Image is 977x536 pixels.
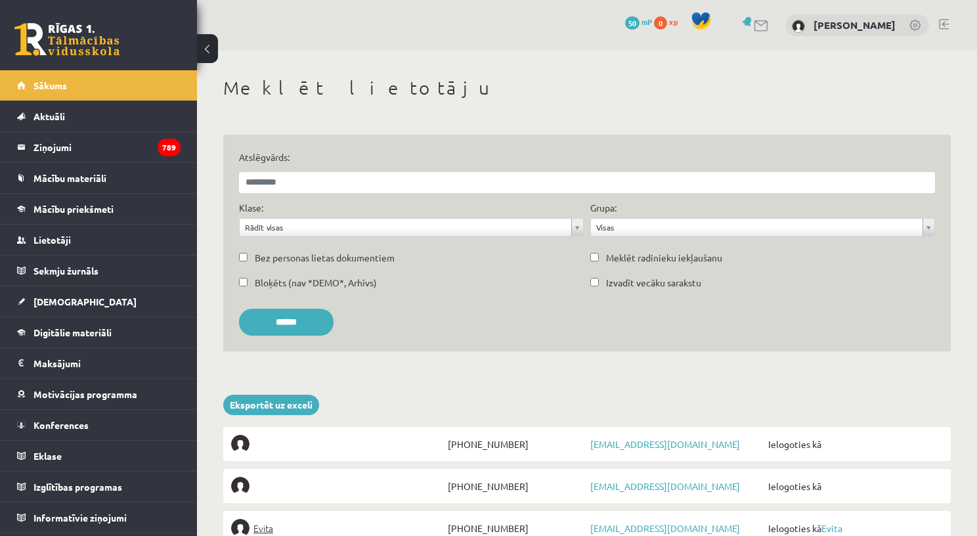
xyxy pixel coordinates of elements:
span: [PHONE_NUMBER] [445,435,587,453]
label: Bloķēts (nav *DEMO*, Arhīvs) [255,276,377,290]
span: Konferences [33,419,89,431]
span: Izglītības programas [33,481,122,493]
a: Digitālie materiāli [17,317,181,347]
span: Visas [596,219,917,236]
a: Rīgas 1. Tālmācības vidusskola [14,23,119,56]
a: [EMAIL_ADDRESS][DOMAIN_NAME] [590,438,740,450]
span: Sākums [33,79,67,91]
label: Izvadīt vecāku sarakstu [606,276,701,290]
span: Lietotāji [33,234,71,246]
a: Maksājumi [17,348,181,378]
h1: Meklēt lietotāju [223,77,951,99]
a: Visas [591,219,934,236]
span: Informatīvie ziņojumi [33,512,127,524]
a: [EMAIL_ADDRESS][DOMAIN_NAME] [590,480,740,492]
label: Atslēgvārds: [239,150,935,164]
legend: Ziņojumi [33,132,181,162]
span: [DEMOGRAPHIC_DATA] [33,296,137,307]
label: Meklēt radinieku iekļaušanu [606,251,722,265]
span: mP [641,16,652,27]
span: 0 [654,16,667,30]
span: Motivācijas programma [33,388,137,400]
a: 0 xp [654,16,684,27]
label: Grupa: [590,201,617,215]
span: Aktuāli [33,110,65,122]
legend: Maksājumi [33,348,181,378]
span: Sekmju žurnāls [33,265,98,277]
span: Mācību materiāli [33,172,106,184]
a: 50 mP [625,16,652,27]
span: xp [669,16,678,27]
a: Aktuāli [17,101,181,131]
a: Mācību materiāli [17,163,181,193]
label: Bez personas lietas dokumentiem [255,251,395,265]
span: Rādīt visas [245,219,566,236]
a: Konferences [17,410,181,440]
a: Mācību priekšmeti [17,194,181,224]
span: Ielogoties kā [765,435,943,453]
i: 789 [158,139,181,156]
span: [PHONE_NUMBER] [445,477,587,495]
a: Ziņojumi789 [17,132,181,162]
a: Eklase [17,441,181,471]
label: Klase: [239,201,263,215]
span: Ielogoties kā [765,477,943,495]
a: Sākums [17,70,181,100]
a: Izglītības programas [17,472,181,502]
span: 50 [625,16,640,30]
a: Lietotāji [17,225,181,255]
a: Eksportēt uz exceli [223,395,319,415]
span: Eklase [33,450,62,462]
a: [DEMOGRAPHIC_DATA] [17,286,181,317]
a: [EMAIL_ADDRESS][DOMAIN_NAME] [590,522,740,534]
span: Digitālie materiāli [33,326,112,338]
span: Mācību priekšmeti [33,203,114,215]
img: Olga Zemniece [792,20,805,33]
a: Rādīt visas [240,219,583,236]
a: Informatīvie ziņojumi [17,502,181,533]
a: Motivācijas programma [17,379,181,409]
a: Evita [821,522,842,534]
a: Sekmju žurnāls [17,256,181,286]
a: [PERSON_NAME] [814,18,896,32]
